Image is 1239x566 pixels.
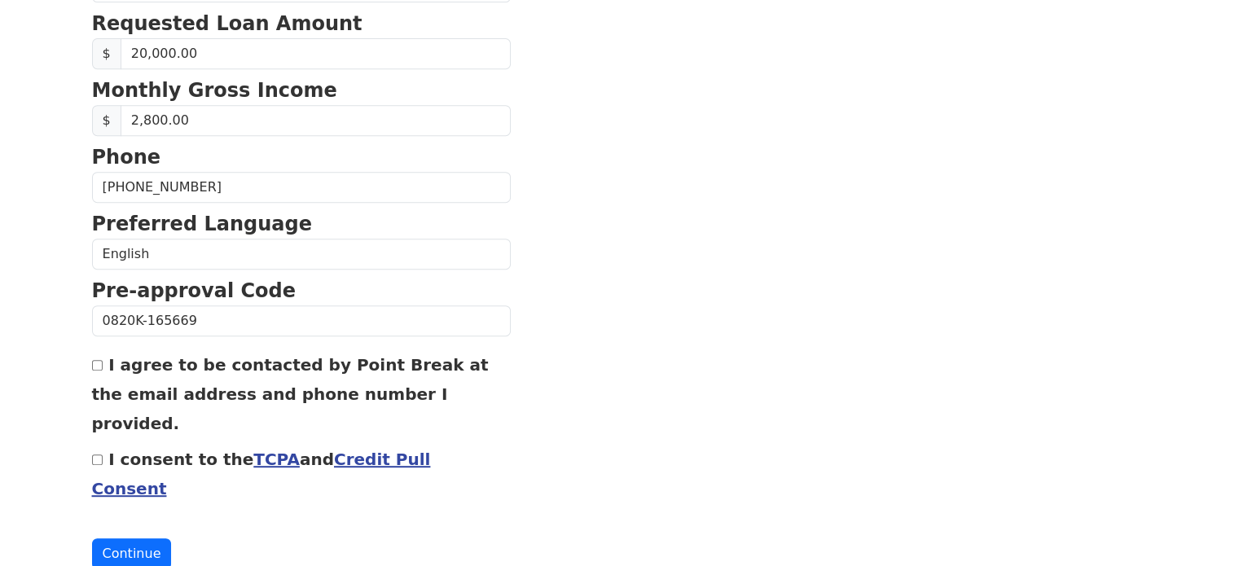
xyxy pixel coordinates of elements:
[121,38,511,69] input: Requested Loan Amount
[121,105,511,136] input: Monthly Gross Income
[92,450,431,498] label: I consent to the and
[92,76,511,105] p: Monthly Gross Income
[92,105,121,136] span: $
[92,12,362,35] strong: Requested Loan Amount
[92,305,511,336] input: Pre-approval Code
[92,172,511,203] input: Phone
[92,213,312,235] strong: Preferred Language
[253,450,300,469] a: TCPA
[92,38,121,69] span: $
[92,355,489,433] label: I agree to be contacted by Point Break at the email address and phone number I provided.
[92,146,161,169] strong: Phone
[92,279,297,302] strong: Pre-approval Code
